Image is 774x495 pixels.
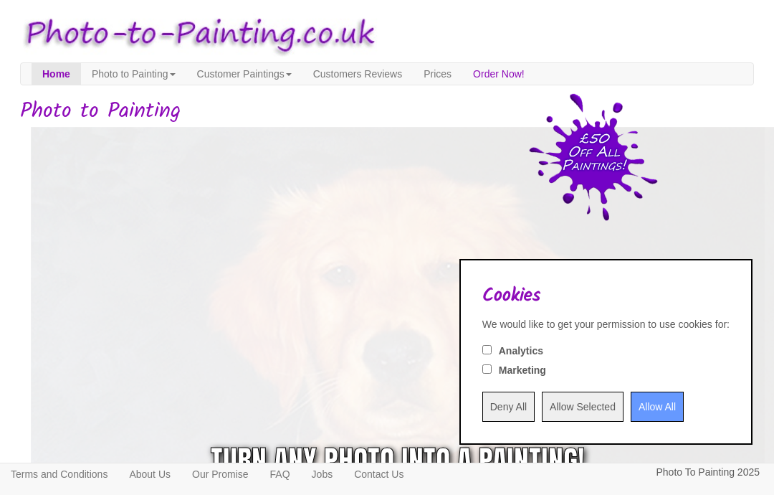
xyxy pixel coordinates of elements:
a: Customers Reviews [302,63,413,85]
input: Allow Selected [542,392,623,422]
input: Deny All [482,392,535,422]
a: Order Now! [462,63,535,85]
input: Allow All [631,392,684,422]
label: Marketing [499,363,546,377]
div: We would like to get your permission to use cookies for: [482,317,730,331]
a: Photo to Painting [81,63,186,85]
a: Contact Us [343,463,414,485]
p: Photo To Painting 2025 [656,463,760,481]
img: Photo to Painting [13,7,380,62]
a: About Us [118,463,181,485]
a: Jobs [301,463,344,485]
div: Turn any photo into a painting! [211,440,585,483]
a: Our Promise [181,463,259,485]
h2: Cookies [482,286,730,306]
img: 50 pound price drop [529,93,658,221]
a: Prices [413,63,462,85]
a: Home [32,63,81,85]
h1: Photo to Painting [20,100,754,123]
label: Analytics [499,344,543,358]
a: Customer Paintings [186,63,302,85]
a: FAQ [259,463,301,485]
